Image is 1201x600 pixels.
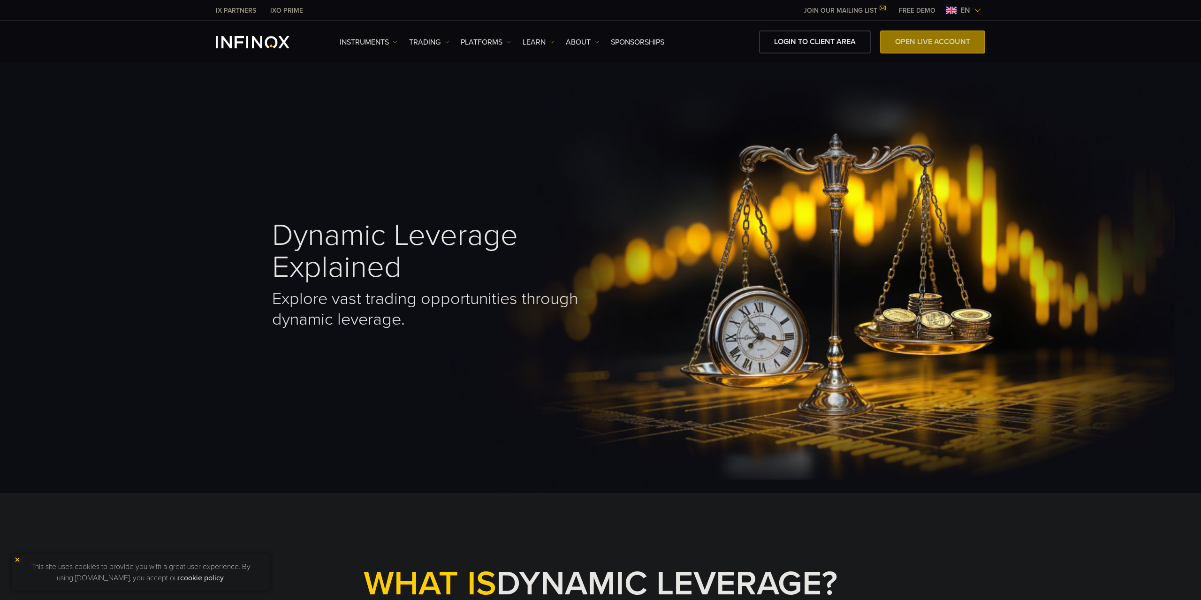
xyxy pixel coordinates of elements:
a: JOIN OUR MAILING LIST [797,7,892,15]
a: Instruments [340,37,397,48]
h1: Dynamic Leverage Explained [272,220,600,284]
a: Learn [523,37,554,48]
p: This site uses cookies to provide you with a great user experience. By using [DOMAIN_NAME], you a... [16,559,265,586]
a: cookie policy [180,573,224,583]
a: OPEN LIVE ACCOUNT [880,30,985,53]
a: PLATFORMS [461,37,511,48]
a: INFINOX [263,6,310,15]
a: INFINOX MENU [892,6,943,15]
a: INFINOX Logo [216,36,312,48]
a: SPONSORSHIPS [611,37,664,48]
h2: Explore vast trading opportunities through dynamic leverage. [272,289,600,330]
img: yellow close icon [14,556,21,563]
a: ABOUT [566,37,599,48]
a: TRADING [409,37,449,48]
span: en [957,5,974,16]
a: INFINOX [209,6,263,15]
a: LOGIN TO CLIENT AREA [759,30,871,53]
